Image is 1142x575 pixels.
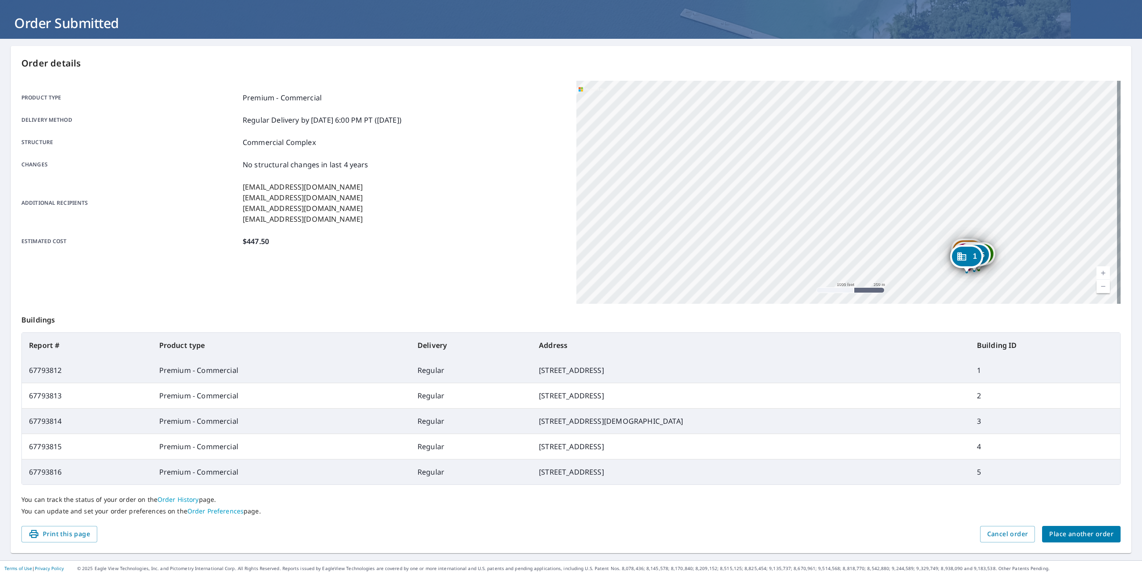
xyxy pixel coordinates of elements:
p: Delivery method [21,115,239,125]
p: [EMAIL_ADDRESS][DOMAIN_NAME] [243,192,363,203]
p: You can update and set your order preferences on the page. [21,507,1121,515]
a: Terms of Use [4,565,32,571]
div: Dropped pin, building 1, Commercial property, 4390 Bridgetown Rd Cincinnati, OH 45211 [950,245,983,273]
td: Premium - Commercial [152,409,410,434]
td: 1 [970,358,1120,383]
td: Regular [410,409,532,434]
th: Report # [22,333,152,358]
td: 67793812 [22,358,152,383]
a: Privacy Policy [35,565,64,571]
div: Dropped pin, building 4, Commercial property, 4380 Bridgetown Rd Cincinnati, OH 45211 [953,242,986,269]
div: Dropped pin, building 2, Commercial property, 3812 Weirman Ave Cincinnati, OH 45211 [951,239,984,266]
button: Cancel order [980,526,1035,542]
span: Cancel order [987,529,1028,540]
span: Print this page [29,529,90,540]
td: Regular [410,459,532,484]
td: 2 [970,383,1120,409]
p: Premium - Commercial [243,92,322,103]
div: Dropped pin, building 5, Commercial property, 4378 Bridgetown Rd Cincinnati, OH 45211 [958,243,991,271]
a: Order Preferences [187,507,244,515]
td: Premium - Commercial [152,434,410,459]
td: 67793814 [22,409,152,434]
th: Product type [152,333,410,358]
p: You can track the status of your order on the page. [21,496,1121,504]
td: 4 [970,434,1120,459]
p: Additional recipients [21,182,239,224]
td: Premium - Commercial [152,459,410,484]
th: Building ID [970,333,1120,358]
th: Delivery [410,333,532,358]
a: Order History [157,495,199,504]
p: No structural changes in last 4 years [243,159,368,170]
p: Commercial Complex [243,137,316,148]
p: Changes [21,159,239,170]
span: 5 [981,252,985,258]
p: [EMAIL_ADDRESS][DOMAIN_NAME] [243,214,363,224]
td: [STREET_ADDRESS] [532,434,970,459]
div: Dropped pin, building 3, Commercial property, 3813 Church Ln Cincinnati, OH 45211 [962,242,995,270]
td: [STREET_ADDRESS] [532,459,970,484]
p: [EMAIL_ADDRESS][DOMAIN_NAME] [243,203,363,214]
td: Regular [410,358,532,383]
p: | [4,566,64,571]
td: 3 [970,409,1120,434]
p: Structure [21,137,239,148]
td: [STREET_ADDRESS] [532,383,970,409]
td: [STREET_ADDRESS] [532,358,970,383]
a: Current Level 15, Zoom In [1096,266,1110,280]
button: Print this page [21,526,97,542]
td: Premium - Commercial [152,358,410,383]
p: Product type [21,92,239,103]
p: Regular Delivery by [DATE] 6:00 PM PT ([DATE]) [243,115,401,125]
td: 67793813 [22,383,152,409]
td: 67793816 [22,459,152,484]
td: 67793815 [22,434,152,459]
p: Buildings [21,304,1121,332]
td: Premium - Commercial [152,383,410,409]
span: 1 [973,253,977,260]
th: Address [532,333,970,358]
p: [EMAIL_ADDRESS][DOMAIN_NAME] [243,182,363,192]
td: 5 [970,459,1120,484]
td: [STREET_ADDRESS][DEMOGRAPHIC_DATA] [532,409,970,434]
a: Current Level 15, Zoom Out [1096,280,1110,293]
h1: Order Submitted [11,14,1131,32]
p: $447.50 [243,236,269,247]
p: Estimated cost [21,236,239,247]
td: Regular [410,434,532,459]
td: Regular [410,383,532,409]
button: Place another order [1042,526,1121,542]
p: © 2025 Eagle View Technologies, Inc. and Pictometry International Corp. All Rights Reserved. Repo... [77,565,1138,572]
span: Place another order [1049,529,1113,540]
p: Order details [21,57,1121,70]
